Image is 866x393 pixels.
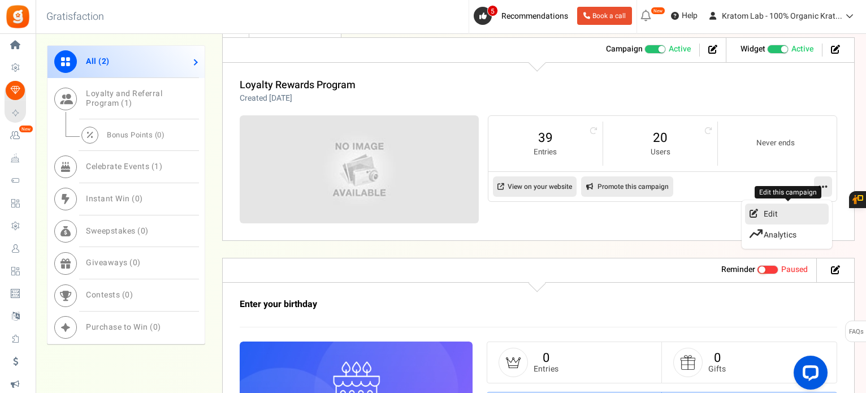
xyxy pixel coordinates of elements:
[741,43,765,55] strong: Widget
[614,147,706,158] small: Users
[500,129,591,147] a: 39
[124,97,129,109] span: 1
[669,44,691,55] span: Active
[666,7,702,25] a: Help
[651,7,665,15] em: New
[86,225,149,237] span: Sweepstakes ( )
[614,129,706,147] a: 20
[240,77,356,93] a: Loyalty Rewards Program
[755,186,821,199] div: Edit this campaign
[86,193,143,205] span: Instant Win ( )
[125,289,130,301] span: 0
[86,257,141,269] span: Giveaways ( )
[708,365,726,373] small: Gifts
[721,264,755,275] strong: Reminder
[86,289,133,301] span: Contests ( )
[781,264,808,275] span: Paused
[240,93,356,104] p: Created [DATE]
[34,6,116,28] h3: Gratisfaction
[153,321,158,333] span: 0
[86,88,162,109] span: Loyalty and Referral Program ( )
[732,44,822,57] li: Widget activated
[86,321,161,333] span: Purchase to Win ( )
[714,349,721,367] a: 0
[135,193,140,205] span: 0
[154,161,159,172] span: 1
[487,5,498,16] span: 5
[745,204,829,224] a: Edit
[102,55,107,67] span: 2
[19,125,33,133] em: New
[86,55,110,67] span: All ( )
[107,129,164,140] span: Bonus Points ( )
[501,10,568,22] span: Recommendations
[86,161,162,172] span: Celebrate Events ( )
[543,349,549,367] a: 0
[534,365,558,373] small: Entries
[240,300,718,310] h3: Enter your birthday
[729,138,821,149] small: Never ends
[157,129,162,140] span: 0
[5,126,31,145] a: New
[791,44,813,55] span: Active
[500,147,591,158] small: Entries
[133,257,138,269] span: 0
[581,176,673,197] a: Promote this campaign
[577,7,632,25] a: Book a call
[5,4,31,29] img: Gratisfaction
[493,176,577,197] a: View on your website
[745,224,829,245] a: Analytics
[474,7,573,25] a: 5 Recommendations
[141,225,146,237] span: 0
[606,43,643,55] strong: Campaign
[848,321,864,343] span: FAQs
[679,10,698,21] span: Help
[722,10,842,22] span: Kratom Lab - 100% Organic Krat...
